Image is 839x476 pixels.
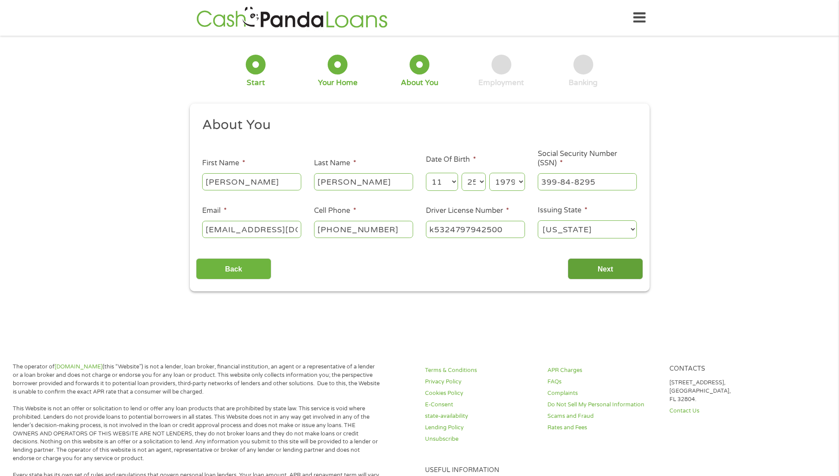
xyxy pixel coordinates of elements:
label: Last Name [314,159,356,168]
div: About You [401,78,438,88]
input: John [202,173,301,190]
input: Smith [314,173,413,190]
a: APR Charges [547,366,659,375]
a: Cookies Policy [425,389,537,398]
div: Your Home [318,78,358,88]
a: Do Not Sell My Personal Information [547,401,659,409]
a: Terms & Conditions [425,366,537,375]
a: Rates and Fees [547,424,659,432]
input: Next [568,258,643,280]
img: GetLoanNow Logo [194,5,390,30]
input: Back [196,258,271,280]
h2: About You [202,116,630,134]
label: Email [202,206,227,216]
h4: Contacts [669,365,781,373]
a: Contact Us [669,407,781,415]
label: Driver License Number [426,206,509,216]
a: E-Consent [425,401,537,409]
label: Issuing State [538,206,588,215]
input: 078-05-1120 [538,173,637,190]
div: Start [247,78,265,88]
a: Lending Policy [425,424,537,432]
input: john@gmail.com [202,221,301,238]
p: [STREET_ADDRESS], [GEOGRAPHIC_DATA], FL 32804. [669,379,781,404]
label: First Name [202,159,245,168]
input: (541) 754-3010 [314,221,413,238]
a: [DOMAIN_NAME] [55,363,103,370]
a: FAQs [547,378,659,386]
a: state-availability [425,412,537,420]
p: The operator of (this “Website”) is not a lender, loan broker, financial institution, an agent or... [13,363,380,396]
div: Employment [478,78,524,88]
label: Social Security Number (SSN) [538,149,637,168]
a: Complaints [547,389,659,398]
a: Unsubscribe [425,435,537,443]
a: Privacy Policy [425,378,537,386]
div: Banking [569,78,598,88]
h4: Useful Information [425,466,781,475]
a: Scams and Fraud [547,412,659,420]
label: Cell Phone [314,206,356,216]
label: Date Of Birth [426,155,476,164]
p: This Website is not an offer or solicitation to lend or offer any loan products that are prohibit... [13,405,380,463]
